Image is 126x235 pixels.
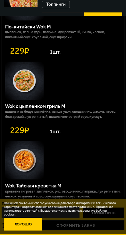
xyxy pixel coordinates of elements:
p: На нашем сайте мы используем cookie для сбора информации технического характера и обрабатываем IP... [4,201,118,216]
p: креветка тигровая, цыпленок, рис, овощи микс, паприка, лук репчатый, чеснок, устричный соус, соус... [5,189,121,202]
p: шашлык из бедра цыплёнка, лапша удон, овощи микс, фасоль, перец болгарский, лук репчатый, шашлычн... [5,109,121,123]
button: Выбрать [84,12,122,25]
strong: 229 ₽ [8,43,31,58]
button: Топпинги [42,1,70,8]
a: Wok с цыпленком гриль Mшашлык из бедра цыплёнка, лапша удон, овощи микс, фасоль, перец болгарский... [4,62,122,140]
p: цыпленок, лапша удон, паприка, лук репчатый, кинза, чеснок, пикантный соус, соус Амой, соус шрирачи. [5,30,121,43]
div: 1 шт. [45,46,65,58]
div: По-китайски Wok M [5,20,121,30]
strong: 229 ₽ [8,123,31,138]
button: Хорошо [4,218,42,231]
div: Wok с цыпленком гриль M [5,100,121,109]
a: Wok Тайская креветка Mкреветка тигровая, цыпленок, рис, овощи микс, паприка, лук репчатый, чеснок... [4,141,122,220]
div: 1 шт. [45,125,65,137]
div: Wok Тайская креветка M [5,179,121,189]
